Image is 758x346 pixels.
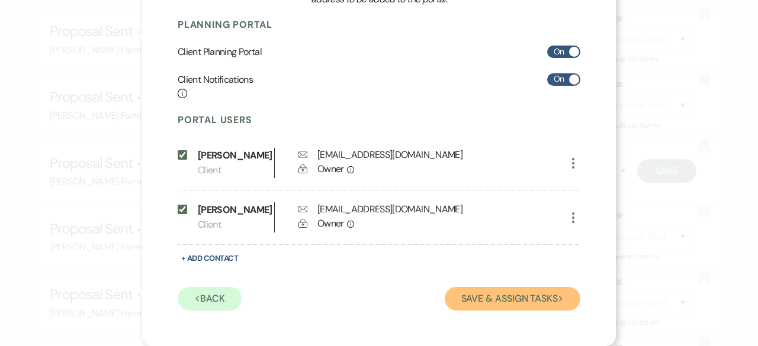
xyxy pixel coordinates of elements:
[554,44,564,59] span: On
[198,148,268,163] p: [PERSON_NAME]
[178,18,580,31] h4: Planning Portal
[198,217,274,232] p: Client
[317,148,462,162] div: [EMAIL_ADDRESS][DOMAIN_NAME]
[554,72,564,86] span: On
[178,46,262,59] h6: Client Planning Portal
[317,162,584,176] div: Owner
[445,287,580,311] button: Save & Assign Tasks
[198,202,268,218] p: [PERSON_NAME]
[178,73,253,100] h6: Client Notifications
[178,251,242,266] button: + Add Contact
[317,202,462,216] div: [EMAIL_ADDRESS][DOMAIN_NAME]
[198,163,274,178] p: Client
[317,216,584,231] div: Owner
[178,287,242,311] button: Back
[178,114,580,127] h4: Portal Users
